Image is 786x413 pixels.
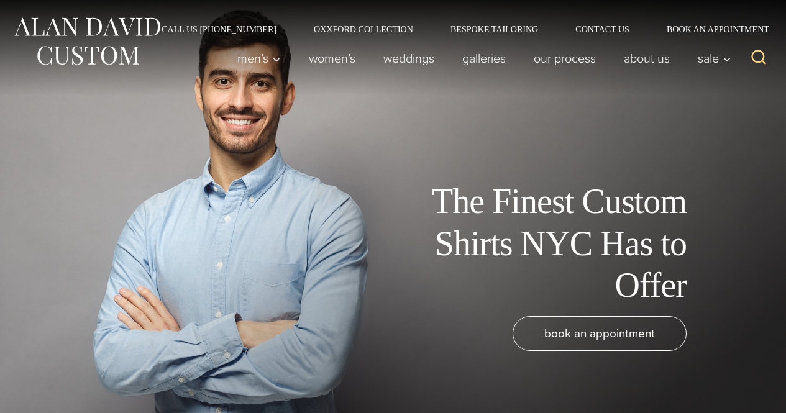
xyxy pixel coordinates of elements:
[12,14,162,69] img: Alan David Custom
[224,46,738,71] nav: Primary Navigation
[143,25,295,34] a: Call Us [PHONE_NUMBER]
[544,324,655,342] span: book an appointment
[237,52,281,65] span: Men’s
[407,181,687,306] h1: The Finest Custom Shirts NYC Has to Offer
[432,25,557,34] a: Bespoke Tailoring
[143,25,774,34] nav: Secondary Navigation
[513,316,687,351] a: book an appointment
[698,52,731,65] span: Sale
[449,46,520,71] a: Galleries
[648,25,774,34] a: Book an Appointment
[557,25,648,34] a: Contact Us
[610,46,684,71] a: About Us
[370,46,449,71] a: weddings
[295,25,432,34] a: Oxxford Collection
[520,46,610,71] a: Our Process
[295,46,370,71] a: Women’s
[744,43,774,73] button: View Search Form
